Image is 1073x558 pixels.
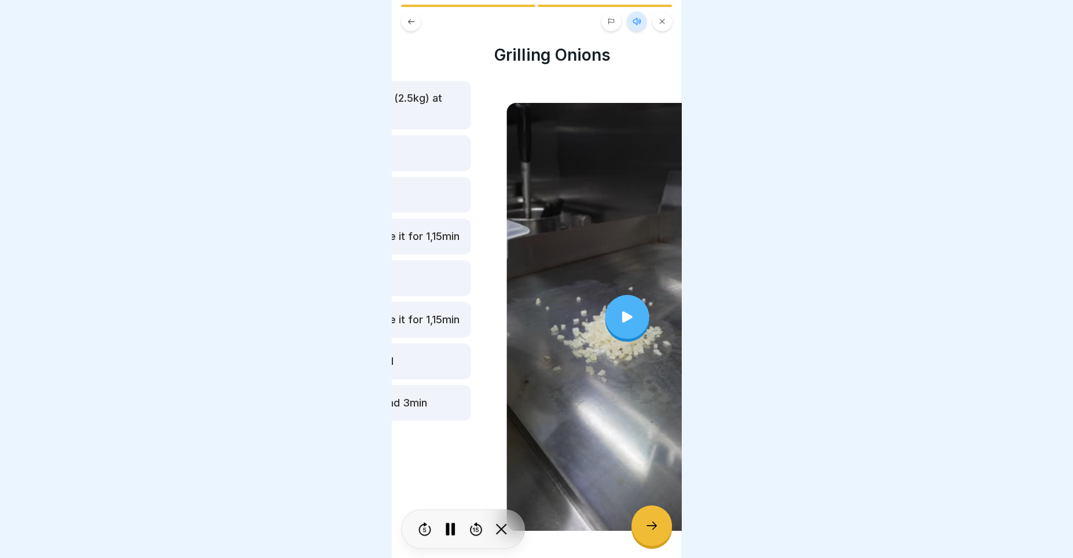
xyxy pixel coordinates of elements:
h4: Grilling Onions [494,45,760,65]
p: Remove and place in a metal GN [234,354,394,368]
h4: Step-By-Step [205,45,471,65]
p: Total process should take around 3min [234,396,427,410]
p: Place the raw onions on the grill (2.5kg) at 160°C [234,91,463,119]
p: Make an even layer and let leave it for 1,15min [234,313,460,327]
p: Make an even layer and let leave it for 1,15min [234,230,460,243]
